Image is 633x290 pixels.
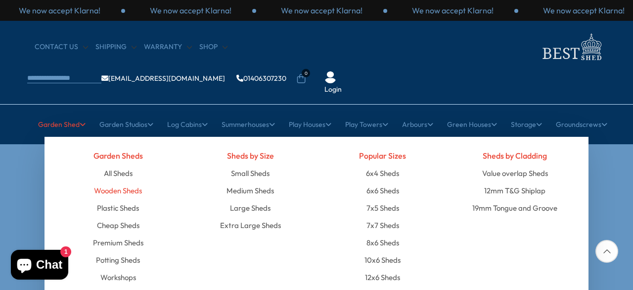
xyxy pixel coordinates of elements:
[482,165,548,182] a: Value overlap Sheds
[96,251,140,269] a: Potting Sheds
[167,112,208,137] a: Log Cabins
[289,112,331,137] a: Play Houses
[125,5,256,16] div: 2 / 3
[230,199,271,217] a: Large Sheds
[366,234,399,251] a: 8x6 Sheds
[366,165,399,182] a: 6x4 Sheds
[97,217,139,234] a: Cheap Sheds
[236,75,286,82] a: 01406307230
[296,74,306,84] a: 0
[412,5,494,16] p: We now accept Klarna!
[38,112,86,137] a: Garden Shed
[97,199,139,217] a: Plastic Sheds
[220,217,281,234] a: Extra Large Sheds
[324,147,442,165] h4: Popular Sizes
[59,147,177,165] h4: Garden Sheds
[366,199,399,217] a: 7x5 Sheds
[8,250,71,282] inbox-online-store-chat: Shopify online store chat
[192,147,310,165] h4: Sheds by Size
[93,234,143,251] a: Premium Sheds
[95,42,136,52] a: Shipping
[35,42,88,52] a: CONTACT US
[144,42,192,52] a: Warranty
[345,112,388,137] a: Play Towers
[387,5,518,16] div: 1 / 3
[281,5,362,16] p: We now accept Klarna!
[302,69,310,77] span: 0
[99,112,153,137] a: Garden Studios
[226,182,274,199] a: Medium Sheds
[256,5,387,16] div: 3 / 3
[94,182,142,199] a: Wooden Sheds
[447,112,497,137] a: Green Houses
[231,165,270,182] a: Small Sheds
[100,269,136,286] a: Workshops
[366,217,399,234] a: 7x7 Sheds
[511,112,542,137] a: Storage
[472,199,557,217] a: 19mm Tongue and Groove
[484,182,545,199] a: 12mm T&G Shiplap
[364,251,401,269] a: 10x6 Sheds
[150,5,231,16] p: We now accept Klarna!
[543,5,625,16] p: We now accept Klarna!
[19,5,100,16] p: We now accept Klarna!
[101,75,225,82] a: [EMAIL_ADDRESS][DOMAIN_NAME]
[222,112,275,137] a: Summerhouses
[104,165,133,182] a: All Sheds
[402,112,433,137] a: Arbours
[199,42,227,52] a: Shop
[456,147,574,165] h4: Sheds by Cladding
[324,85,342,95] a: Login
[537,31,606,63] img: logo
[365,269,400,286] a: 12x6 Sheds
[324,71,336,83] img: User Icon
[366,182,399,199] a: 6x6 Sheds
[556,112,607,137] a: Groundscrews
